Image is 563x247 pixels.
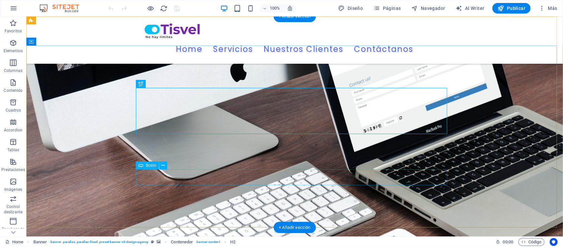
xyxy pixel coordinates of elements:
[409,3,448,14] button: Navegador
[521,238,542,246] span: Código
[412,5,445,12] span: Navegador
[4,68,23,73] p: Columnas
[508,239,509,244] span: :
[196,238,220,246] span: . banner-content
[160,4,168,12] button: reload
[270,4,280,12] h6: 100%
[146,163,156,167] span: Botón
[7,147,19,153] p: Tablas
[4,127,22,133] p: Accordion
[539,5,557,12] span: Más
[151,240,154,244] i: Este elemento es un preajuste personalizable
[6,108,21,113] p: Cuadros
[273,222,316,233] div: + Añadir sección
[160,5,168,12] i: Volver a cargar página
[230,238,235,246] span: Haz clic para seleccionar y doble clic para editar
[260,4,283,12] button: 100%
[336,3,366,14] div: Diseño (Ctrl+Alt+Y)
[550,238,558,246] button: Usercentrics
[338,5,363,12] span: Diseño
[5,238,23,246] a: Haz clic para cancelar la selección y doble clic para abrir páginas
[503,238,513,246] span: 00 00
[374,5,401,12] span: Páginas
[4,88,22,93] p: Contenido
[371,3,404,14] button: Páginas
[498,5,526,12] span: Publicar
[287,5,293,11] i: Al redimensionar, ajustar el nivel de zoom automáticamente para ajustarse al dispositivo elegido.
[147,4,155,12] button: Haz clic para salir del modo de previsualización y seguir editando
[536,3,560,14] button: Más
[4,187,22,192] p: Imágenes
[171,238,193,246] span: Haz clic para seleccionar y doble clic para editar
[336,3,366,14] button: Diseño
[1,167,25,172] p: Prestaciones
[456,5,485,12] span: AI Writer
[492,3,531,14] button: Publicar
[38,4,87,12] img: Editor Logo
[33,238,47,246] span: Haz clic para seleccionar y doble clic para editar
[4,48,23,53] p: Elementos
[2,227,24,232] p: Encabezado
[49,238,148,246] span: . banner .parallax .parallax-fixed .preset-banner-v3-design-agency
[496,238,514,246] h6: Tiempo de la sesión
[33,238,236,246] nav: breadcrumb
[453,3,487,14] button: AI Writer
[518,238,545,246] button: Código
[5,28,22,34] p: Favoritos
[273,11,316,22] div: + Añadir sección
[157,240,161,244] i: Este elemento contiene un fondo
